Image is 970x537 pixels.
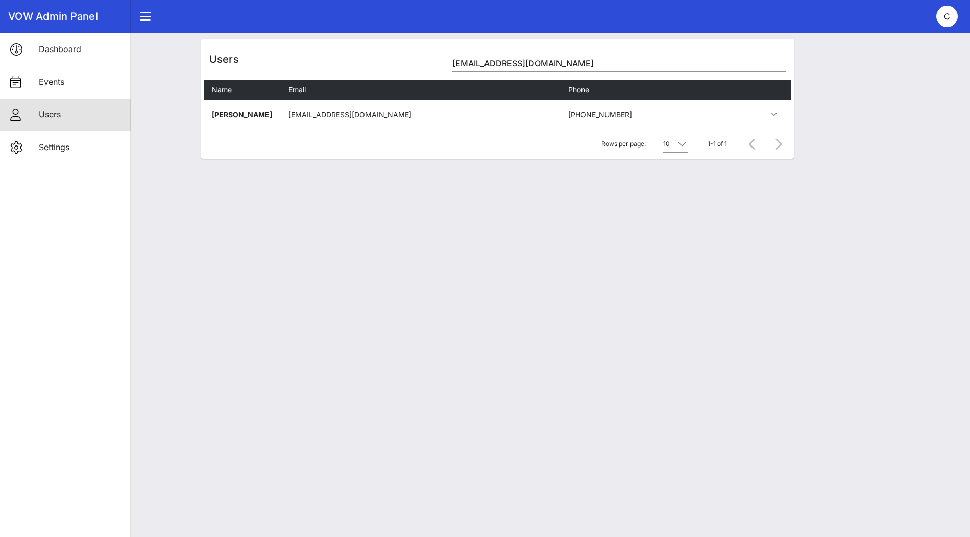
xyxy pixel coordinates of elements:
[39,110,123,119] div: Users
[601,129,688,159] div: Rows per page:
[288,85,306,94] span: Email
[560,100,721,129] td: [PHONE_NUMBER]
[663,136,688,152] div: 10Rows per page:
[204,100,280,129] td: [PERSON_NAME]
[8,10,123,22] div: VOW Admin Panel
[936,6,958,27] div: C
[663,139,670,149] div: 10
[39,142,123,152] div: Settings
[560,80,721,100] th: Phone
[708,139,727,149] div: 1-1 of 1
[39,44,123,54] div: Dashboard
[280,100,561,129] td: [EMAIL_ADDRESS][DOMAIN_NAME]
[212,85,232,94] span: Name
[201,39,794,80] div: Users
[39,77,123,87] div: Events
[568,85,589,94] span: Phone
[204,80,280,100] th: Name
[280,80,561,100] th: Email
